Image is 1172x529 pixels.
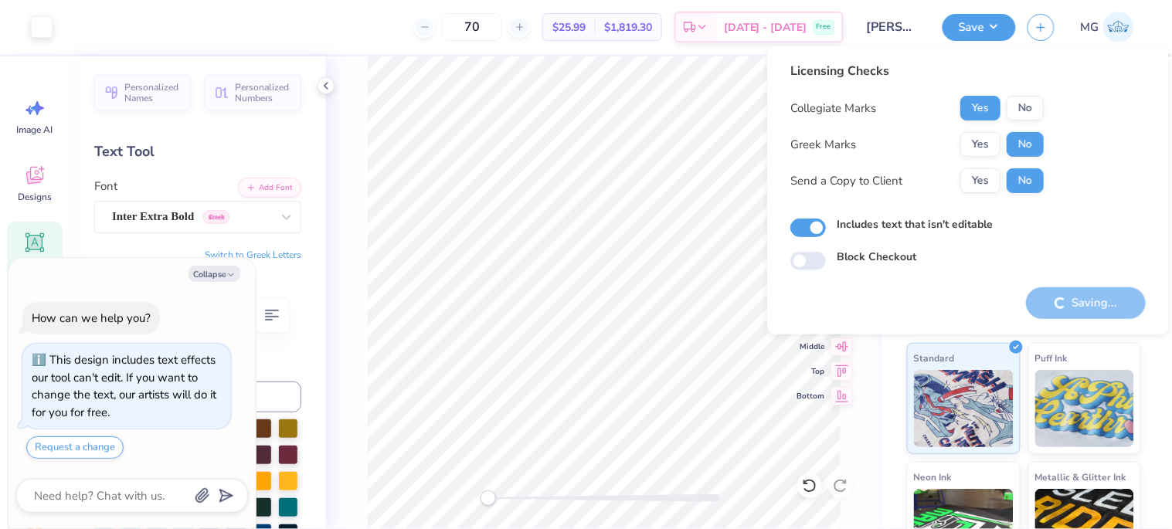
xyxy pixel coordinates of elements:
span: Standard [914,350,955,366]
span: Personalized Numbers [235,82,292,103]
span: Neon Ink [914,469,952,485]
div: This design includes text effects our tool can't edit. If you want to change the text, our artist... [32,352,216,420]
span: Image AI [17,124,53,136]
span: Bottom [797,390,825,402]
input: Untitled Design [855,12,931,42]
a: MG [1074,12,1141,42]
img: Standard [914,370,1014,447]
div: Licensing Checks [790,62,1044,80]
label: Font [94,178,117,195]
img: Michael Galon [1103,12,1134,42]
div: Collegiate Marks [790,100,876,117]
span: Middle [797,341,825,353]
input: – – [442,13,502,41]
span: Top [797,365,825,378]
button: Collapse [189,266,240,282]
button: Yes [960,168,1000,193]
div: How can we help you? [32,310,151,326]
span: [DATE] - [DATE] [724,19,807,36]
span: MG [1081,19,1099,36]
label: Includes text that isn't editable [837,216,993,232]
span: Personalized Names [124,82,182,103]
button: Personalized Names [94,75,191,110]
span: Designs [18,191,52,203]
button: Save [943,14,1016,41]
div: Greek Marks [790,136,856,154]
button: Yes [960,96,1000,120]
button: No [1007,96,1044,120]
span: Puff Ink [1035,350,1068,366]
span: $25.99 [552,19,586,36]
label: Block Checkout [837,249,916,265]
button: Personalized Numbers [205,75,301,110]
span: Free [817,22,831,32]
span: $1,819.30 [604,19,652,36]
button: No [1007,132,1044,157]
div: Text Tool [94,141,301,162]
button: No [1007,168,1044,193]
div: Send a Copy to Client [790,172,902,190]
span: Metallic & Glitter Ink [1035,469,1126,485]
div: Accessibility label [481,490,496,506]
img: Puff Ink [1035,370,1135,447]
button: Yes [960,132,1000,157]
button: Request a change [26,436,124,459]
button: Add Font [238,178,301,198]
button: Switch to Greek Letters [205,249,301,261]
